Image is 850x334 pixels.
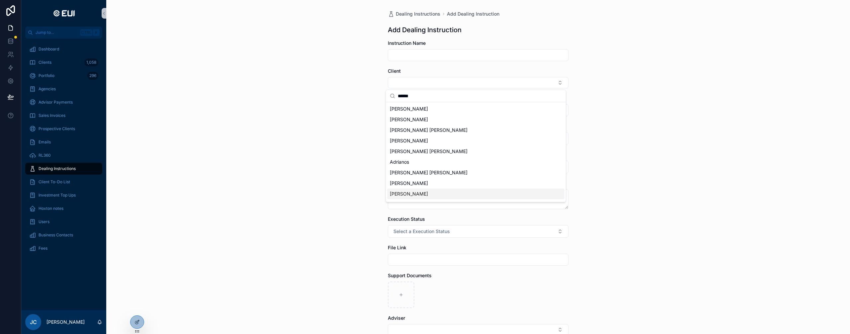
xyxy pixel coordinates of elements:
a: Add Dealing Instruction [447,11,499,17]
span: [PERSON_NAME] [390,116,428,123]
button: Jump to...CtrlK [25,27,102,39]
a: Client To-Do List [25,176,102,188]
span: [PERSON_NAME] [390,191,428,197]
span: Dealing Instructions [396,11,440,17]
a: Users [25,216,102,228]
button: Select Button [388,225,568,238]
span: Portfolio [39,73,54,78]
span: [PERSON_NAME] [390,137,428,144]
span: Business Contacts [39,232,73,238]
span: JC [30,318,37,326]
span: Instruction Name [388,40,426,46]
a: RL360 [25,149,102,161]
span: Client [388,68,401,74]
a: Investment Top Ups [25,189,102,201]
span: [PERSON_NAME] [390,201,428,208]
span: Fees [39,246,47,251]
span: Hoxton notes [39,206,63,211]
span: RL360 [39,153,51,158]
a: Fees [25,242,102,254]
span: Support Documents [388,273,432,278]
span: [PERSON_NAME] [PERSON_NAME] [390,127,467,133]
a: Business Contacts [25,229,102,241]
span: Investment Top Ups [39,193,76,198]
p: [PERSON_NAME] [46,319,85,325]
a: Dealing Instructions [25,163,102,175]
span: Dashboard [39,46,59,52]
a: Dashboard [25,43,102,55]
span: Emails [39,139,51,145]
span: Adviser [388,315,405,321]
a: Advisor Payments [25,96,102,108]
a: Clients1,058 [25,56,102,68]
a: Dealing Instructions [388,11,440,17]
span: Adrianos [390,159,409,165]
span: Dealing Instructions [39,166,76,171]
span: Execution Status [388,216,425,222]
h1: Add Dealing Instruction [388,25,462,35]
span: [PERSON_NAME] [390,106,428,112]
span: Jump to... [36,30,78,35]
span: Sales Invoices [39,113,65,118]
div: Suggestions [386,102,566,202]
span: [PERSON_NAME] [390,180,428,187]
div: 296 [87,72,98,80]
span: File Link [388,245,406,250]
span: Select a Execution Status [393,228,450,235]
a: Agencies [25,83,102,95]
span: Advisor Payments [39,100,73,105]
a: Sales Invoices [25,110,102,122]
span: Prospective Clients [39,126,75,131]
a: Emails [25,136,102,148]
div: scrollable content [21,39,106,263]
span: Users [39,219,49,224]
div: 1,058 [84,58,98,66]
button: Select Button [388,77,568,88]
span: Ctrl [80,29,92,36]
span: [PERSON_NAME] [PERSON_NAME] [390,148,467,155]
a: Prospective Clients [25,123,102,135]
img: App logo [51,8,77,19]
a: Portfolio296 [25,70,102,82]
span: [PERSON_NAME] [PERSON_NAME] [390,169,467,176]
span: Client To-Do List [39,179,70,185]
a: Hoxton notes [25,203,102,214]
span: K [94,30,99,35]
span: Agencies [39,86,56,92]
span: Clients [39,60,51,65]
